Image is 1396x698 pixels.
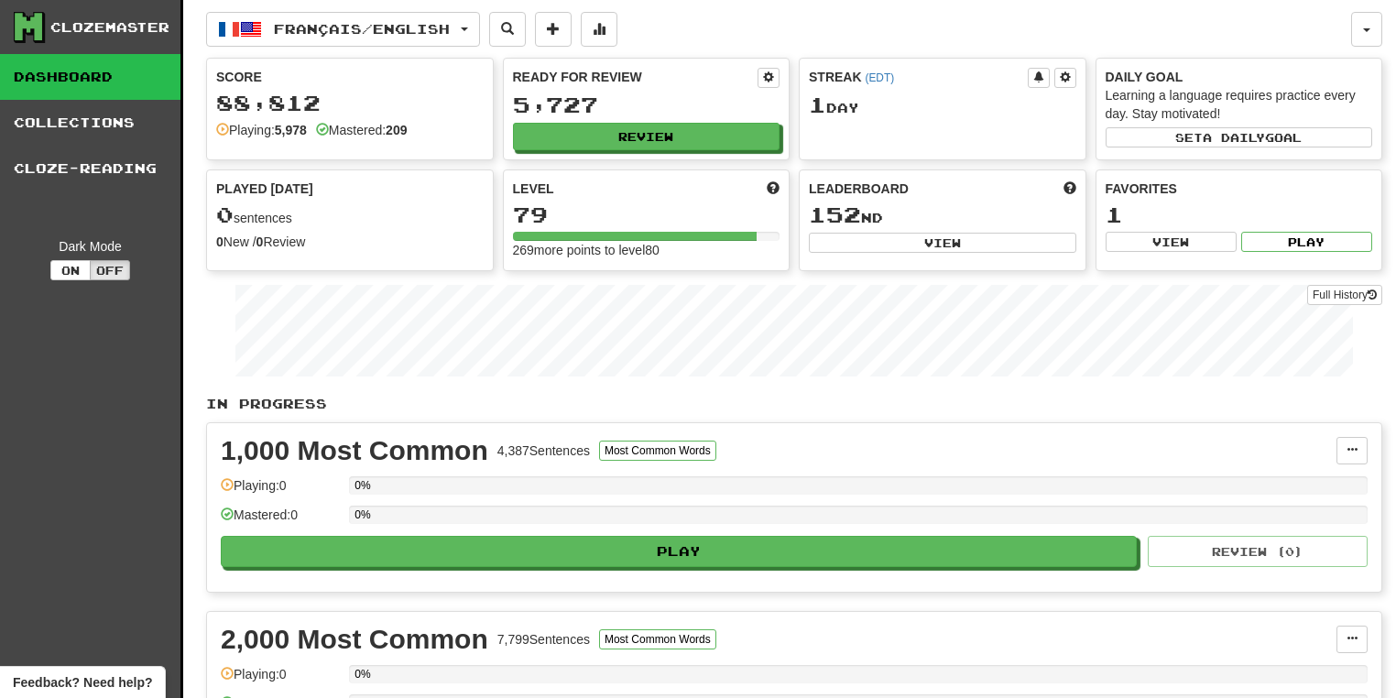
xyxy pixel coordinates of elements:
[865,71,894,84] a: (EDT)
[809,233,1076,253] button: View
[90,260,130,280] button: Off
[50,260,91,280] button: On
[513,68,758,86] div: Ready for Review
[216,203,484,227] div: sentences
[216,234,224,249] strong: 0
[206,395,1382,413] p: In Progress
[809,93,1076,117] div: Day
[13,673,152,692] span: Open feedback widget
[216,233,484,251] div: New / Review
[809,92,826,117] span: 1
[581,12,617,47] button: More stats
[809,202,861,227] span: 152
[221,506,340,536] div: Mastered: 0
[809,203,1076,227] div: nd
[1106,232,1237,252] button: View
[535,12,572,47] button: Add sentence to collection
[1063,180,1076,198] span: This week in points, UTC
[221,626,488,653] div: 2,000 Most Common
[1106,203,1373,226] div: 1
[1203,131,1265,144] span: a daily
[513,180,554,198] span: Level
[1106,86,1373,123] div: Learning a language requires practice every day. Stay motivated!
[386,123,407,137] strong: 209
[1241,232,1372,252] button: Play
[489,12,526,47] button: Search sentences
[809,68,1028,86] div: Streak
[14,237,167,256] div: Dark Mode
[206,12,480,47] button: Français/English
[513,241,780,259] div: 269 more points to level 80
[221,665,340,695] div: Playing: 0
[809,180,909,198] span: Leaderboard
[216,68,484,86] div: Score
[767,180,780,198] span: Score more points to level up
[50,18,169,37] div: Clozemaster
[221,437,488,464] div: 1,000 Most Common
[1148,536,1368,567] button: Review (0)
[216,121,307,139] div: Playing:
[275,123,307,137] strong: 5,978
[599,629,716,649] button: Most Common Words
[1106,68,1373,86] div: Daily Goal
[221,476,340,507] div: Playing: 0
[513,93,780,116] div: 5,727
[513,123,780,150] button: Review
[216,180,313,198] span: Played [DATE]
[1106,127,1373,147] button: Seta dailygoal
[221,536,1137,567] button: Play
[316,121,408,139] div: Mastered:
[1307,285,1382,305] a: Full History
[256,234,264,249] strong: 0
[1106,180,1373,198] div: Favorites
[216,202,234,227] span: 0
[497,630,590,649] div: 7,799 Sentences
[599,441,716,461] button: Most Common Words
[497,442,590,460] div: 4,387 Sentences
[513,203,780,226] div: 79
[216,92,484,115] div: 88,812
[274,21,450,37] span: Français / English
